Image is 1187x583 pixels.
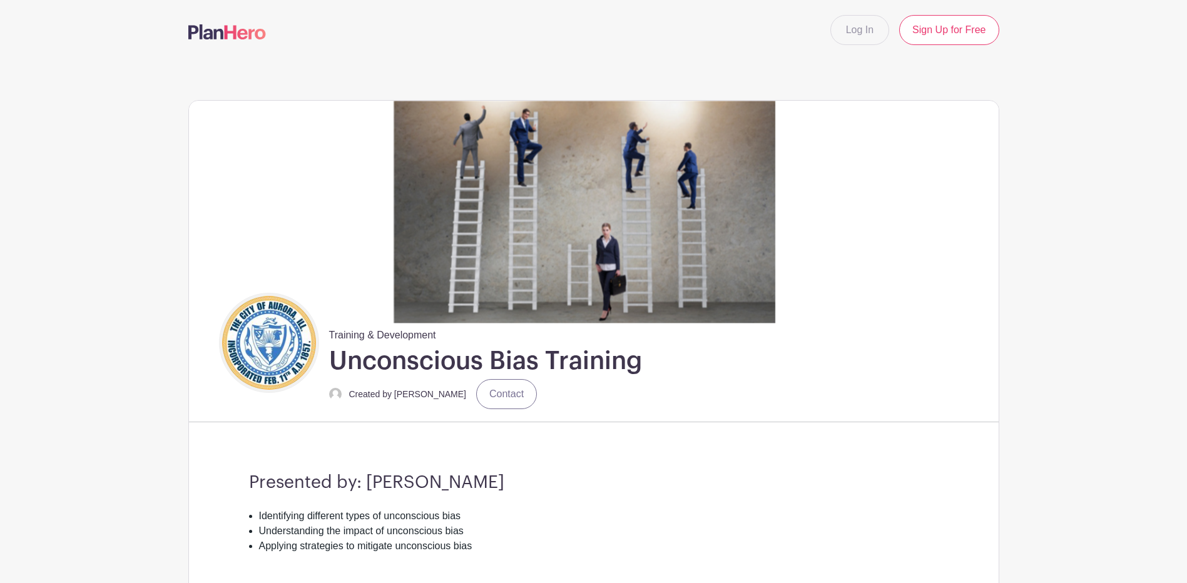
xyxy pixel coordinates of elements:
[259,509,939,524] li: Identifying different types of unconscious bias
[329,345,642,377] h1: Unconscious Bias Training
[476,379,537,409] a: Contact
[329,323,436,343] span: Training & Development
[259,539,939,554] li: Applying strategies to mitigate unconscious bias
[222,296,316,390] img: COA%20logo%20(2).jpg
[259,524,939,539] li: Understanding the impact of unconscious bias
[899,15,999,45] a: Sign Up for Free
[329,388,342,400] img: default-ce2991bfa6775e67f084385cd625a349d9dcbb7a52a09fb2fda1e96e2d18dcdb.png
[188,24,266,39] img: logo-507f7623f17ff9eddc593b1ce0a138ce2505c220e1c5a4e2b4648c50719b7d32.svg
[349,389,467,399] small: Created by [PERSON_NAME]
[830,15,889,45] a: Log In
[189,101,999,323] img: event_banner_8550.png
[249,472,939,494] h3: Presented by: [PERSON_NAME]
